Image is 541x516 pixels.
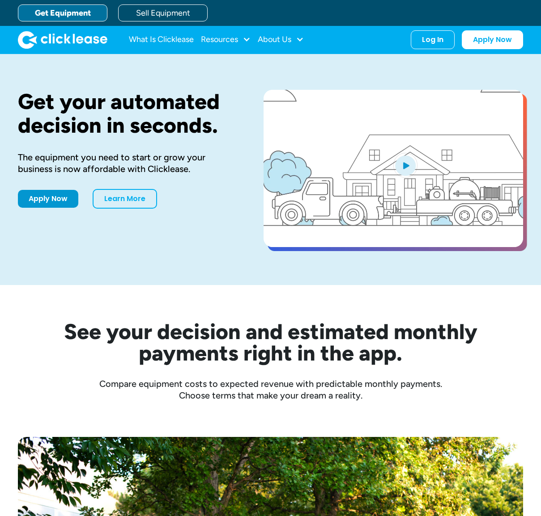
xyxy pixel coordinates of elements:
h2: See your decision and estimated monthly payments right in the app. [20,321,521,364]
a: Sell Equipment [118,4,208,21]
a: open lightbox [264,90,523,247]
img: Clicklease logo [18,31,107,49]
div: About Us [258,31,304,49]
a: Get Equipment [18,4,107,21]
a: Apply Now [18,190,78,208]
img: Blue play button logo on a light blue circular background [393,153,417,178]
a: Apply Now [462,30,523,49]
h1: Get your automated decision in seconds. [18,90,235,137]
a: home [18,31,107,49]
div: Resources [201,31,251,49]
div: Compare equipment costs to expected revenue with predictable monthly payments. Choose terms that ... [18,378,523,401]
div: The equipment you need to start or grow your business is now affordable with Clicklease. [18,151,235,175]
a: What Is Clicklease [129,31,194,49]
div: Log In [422,35,443,44]
a: Learn More [93,189,157,209]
